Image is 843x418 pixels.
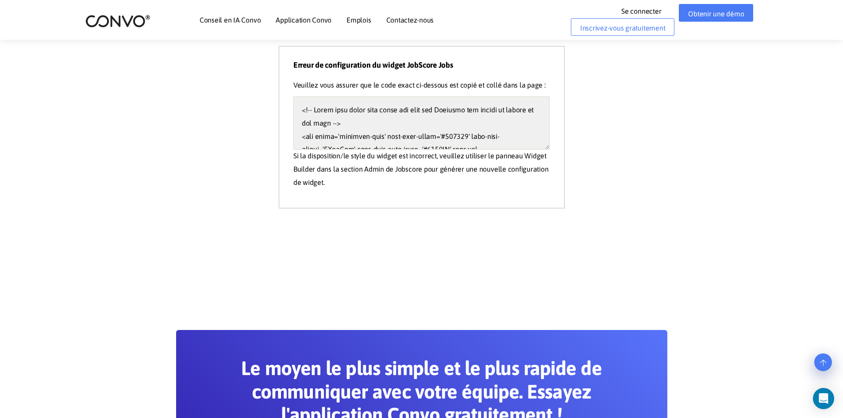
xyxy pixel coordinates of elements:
font: Emplois [346,16,371,24]
img: logo_2.png [85,14,150,28]
font: Contactez-nous [386,16,434,24]
a: Emplois [346,16,371,23]
a: Application Convo [276,16,331,23]
a: Contactez-nous [386,16,434,23]
div: Open Intercom Messenger [813,388,834,409]
a: Se connecter [621,4,674,18]
font: Conseil en IA Convo [200,16,261,24]
a: Conseil en IA Convo [200,16,261,23]
a: Obtenir une démo [679,4,753,22]
font: Obtenir une démo [688,10,744,18]
font: Se connecter [621,7,661,15]
textarea: <!-- Lorem ipsu dolor sita conse adi elit sed Doeiusmo tem incidi ut labore et dol magn --> <ali ... [293,96,550,150]
font: Veuillez vous assurer que le code exact ci-dessous est copié et collé dans la page : [293,81,546,89]
font: Si la disposition/le style du widget est incorrect, veuillez utiliser le panneau Widget Builder d... [293,152,549,186]
font: Erreur de configuration du widget JobScore Jobs [293,61,453,69]
font: Inscrivez-vous gratuitement [580,24,666,32]
font: Application Convo [276,16,331,24]
a: Inscrivez-vous gratuitement [571,18,675,36]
